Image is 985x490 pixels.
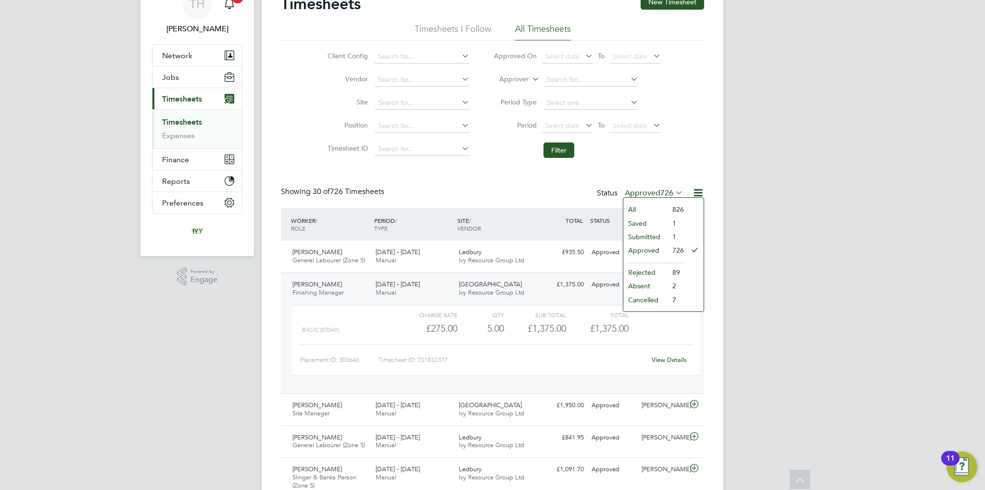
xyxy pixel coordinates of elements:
div: [PERSON_NAME] [638,430,688,446]
span: 30 of [313,187,330,196]
span: Finance [162,155,189,164]
a: Go to home page [152,223,242,239]
input: Search for... [375,96,469,110]
span: [GEOGRAPHIC_DATA] [459,401,522,409]
input: Search for... [375,142,469,156]
span: Manual [376,288,396,297]
label: Approved On [493,52,537,60]
div: STATUS [588,212,638,229]
span: To [595,50,607,62]
span: [PERSON_NAME] [292,401,342,409]
label: Site [325,98,368,106]
span: Select date [613,52,647,61]
button: Jobs [152,66,242,88]
span: Reports [162,177,190,186]
li: 726 [668,244,684,257]
div: Total [566,309,628,321]
span: Manual [376,473,396,481]
a: View Details [652,356,687,364]
span: Engage [190,276,217,284]
span: [PERSON_NAME] [292,280,342,288]
input: Search for... [375,119,469,133]
span: Ivy Resource Group Ltd [459,441,524,449]
button: Reports [152,170,242,192]
div: Timesheets [152,109,242,148]
a: Powered byEngage [177,268,218,286]
label: Approver [485,75,529,84]
span: TYPE [374,224,388,232]
span: Select date [613,121,647,130]
label: Timesheet ID [325,144,368,153]
div: [PERSON_NAME] [638,462,688,477]
span: Preferences [162,198,203,207]
span: [DATE] - [DATE] [376,465,420,473]
span: Select date [545,121,580,130]
div: Timesheet ID: TS1832377 [379,352,645,368]
div: £935.50 [538,245,588,260]
li: 1 [668,230,684,244]
input: Select one [543,96,638,110]
a: Timesheets [162,117,202,127]
li: All [623,203,668,216]
div: Approved [588,462,638,477]
span: Tom Harvey [152,23,242,35]
input: Search for... [375,50,469,64]
span: / [469,217,471,224]
span: [DATE] - [DATE] [376,433,420,441]
img: ivyresourcegroup-logo-retina.png [189,223,205,239]
li: Submitted [623,230,668,244]
button: Timesheets [152,88,242,109]
button: Preferences [152,192,242,213]
li: Timesheets I Follow [415,23,491,40]
div: £1,950.00 [538,398,588,413]
label: Period Type [493,98,537,106]
span: Ledbury [459,465,481,473]
div: £841.95 [538,430,588,446]
li: 826 [668,203,684,216]
span: Network [162,51,192,60]
span: Manual [376,409,396,417]
div: Showing [281,187,386,197]
span: Jobs [162,73,179,82]
div: £1,091.70 [538,462,588,477]
span: Ledbury [459,433,481,441]
div: Status [597,187,685,200]
span: Slinger & Banks Person (Zone 5) [292,473,356,490]
div: Sub Total [504,309,566,321]
span: / [316,217,317,224]
li: All Timesheets [515,23,571,40]
button: Finance [152,149,242,170]
div: £1,375.00 [504,321,566,336]
span: 726 Timesheets [313,187,384,196]
span: TOTAL [566,217,583,224]
span: [PERSON_NAME] [292,465,342,473]
div: £1,375.00 [538,277,588,293]
span: Select date [545,52,580,61]
span: £1,375.00 [590,322,629,334]
span: Manual [376,256,396,264]
div: Placement ID: 303646 [300,352,379,368]
label: Client Config [325,52,368,60]
label: Position [325,121,368,129]
span: ROLE [291,224,305,232]
div: Approved [588,245,638,260]
span: Timesheets [162,94,202,103]
span: 726 [660,188,673,198]
div: PERIOD [372,212,455,237]
span: To [595,119,607,131]
span: General Labourer (Zone 5) [292,256,365,264]
li: Absent [623,279,668,293]
input: Search for... [543,73,638,87]
li: 1 [668,217,684,230]
button: Open Resource Center, 11 new notifications [947,451,977,482]
span: Finishing Manager [292,288,344,297]
span: General Labourer (Zone 5) [292,441,365,449]
span: [DATE] - [DATE] [376,401,420,409]
button: Network [152,45,242,66]
span: [DATE] - [DATE] [376,248,420,256]
span: Manual [376,441,396,449]
label: Approved [625,188,683,198]
div: QTY [457,309,504,321]
div: Approved [588,430,638,446]
div: [PERSON_NAME] [638,398,688,413]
